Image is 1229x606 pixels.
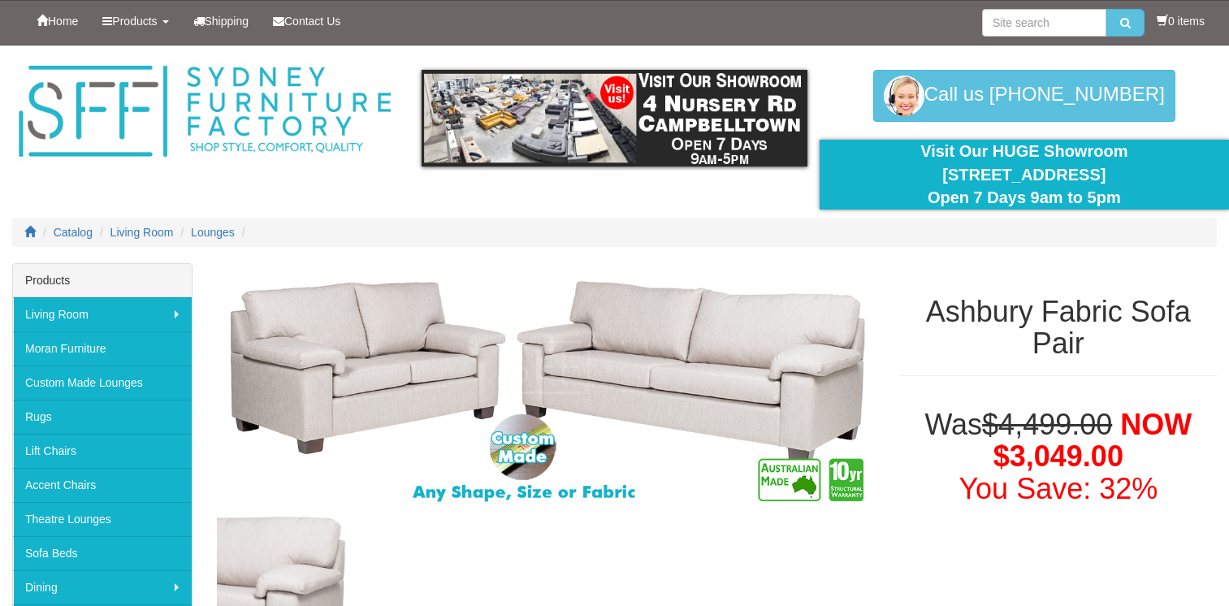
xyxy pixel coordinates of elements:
a: Products [90,1,180,41]
img: Sydney Furniture Factory [12,62,397,162]
a: Moran Furniture [13,331,192,366]
h1: Was [900,409,1217,505]
span: Products [112,15,157,28]
a: Dining [13,570,192,604]
a: Living Room [110,226,174,239]
a: Accent Chairs [13,468,192,502]
a: Contact Us [261,1,353,41]
a: Lift Chairs [13,434,192,468]
a: Custom Made Lounges [13,366,192,400]
a: Rugs [13,400,192,434]
a: Lounges [191,226,235,239]
div: Products [13,264,192,297]
h1: Ashbury Fabric Sofa Pair [900,296,1217,360]
span: Home [48,15,78,28]
a: Sofa Beds [13,536,192,570]
del: $4,499.00 [982,408,1112,441]
a: Catalog [54,226,93,239]
input: Site search [982,9,1106,37]
li: 0 items [1157,13,1205,29]
img: showroom.gif [422,70,807,167]
span: NOW $3,049.00 [993,408,1192,474]
div: Visit Our HUGE Showroom [STREET_ADDRESS] Open 7 Days 9am to 5pm [832,140,1217,210]
span: Contact Us [284,15,340,28]
a: Theatre Lounges [13,502,192,536]
a: Shipping [181,1,262,41]
span: Shipping [205,15,249,28]
font: You Save: 32% [959,472,1158,505]
a: Living Room [13,297,192,331]
a: Home [24,1,90,41]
